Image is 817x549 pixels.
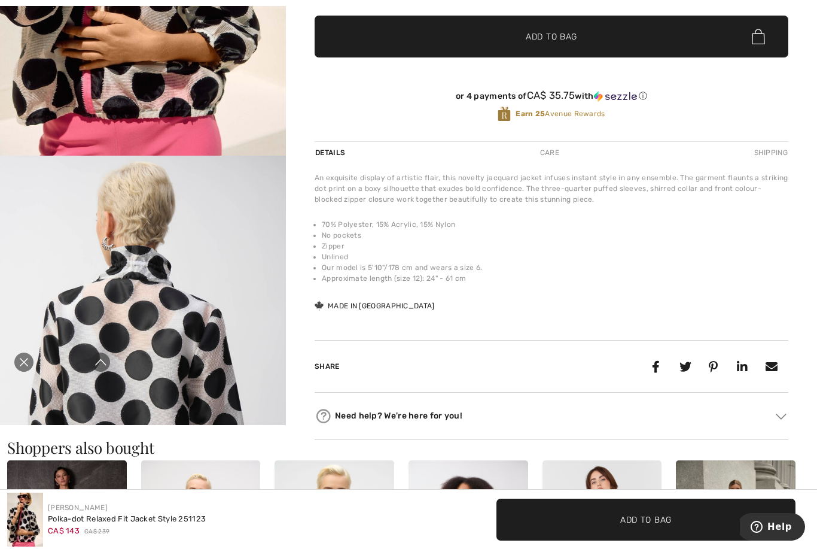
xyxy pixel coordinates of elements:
[322,273,788,284] li: Approximate length (size 12): 24" - 61 cm
[516,108,605,119] span: Avenue Rewards
[48,526,80,535] span: CA$ 143
[10,348,117,539] iframe: Live video shopping
[594,91,637,102] img: Sezzle
[315,90,788,106] div: or 4 payments ofCA$ 35.75withSezzle Click to learn more about Sezzle
[752,29,765,44] img: Bag.svg
[740,513,805,543] iframe: Opens a widget where you can find more information
[48,513,206,525] div: Polka-dot Relaxed Fit Jacket Style 251123
[48,503,108,512] a: [PERSON_NAME]
[315,362,340,371] span: Share
[315,301,435,311] div: Made in [GEOGRAPHIC_DATA]
[751,142,788,163] div: Shipping
[86,348,115,377] div: Expand to full player view
[7,493,43,547] img: Polka-Dot Relaxed Fit Jacket Style 251123
[315,172,788,205] div: An exquisite display of artistic flair, this novelty jacquard jacket infuses instant style in any...
[527,89,575,101] span: CA$ 35.75
[10,348,38,377] div: Close live curation
[315,407,788,425] div: Need help? We're here for you!
[322,241,788,251] li: Zipper
[322,219,788,230] li: 70% Polyester, 15% Acrylic, 15% Nylon
[315,142,348,163] div: Details
[315,90,788,102] div: or 4 payments of with
[496,499,795,541] button: Add to Bag
[526,31,577,43] span: Add to Bag
[530,142,569,163] div: Care
[516,110,545,118] strong: Earn 25
[84,527,109,536] span: CA$ 239
[322,251,788,262] li: Unlined
[620,513,672,526] span: Add to Bag
[7,440,810,456] h3: Shoppers also bought
[322,262,788,273] li: Our model is 5'10"/178 cm and wears a size 6.
[776,413,786,419] img: Arrow2.svg
[322,230,788,241] li: No pockets
[315,16,788,57] button: Add to Bag
[498,106,511,122] img: Avenue Rewards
